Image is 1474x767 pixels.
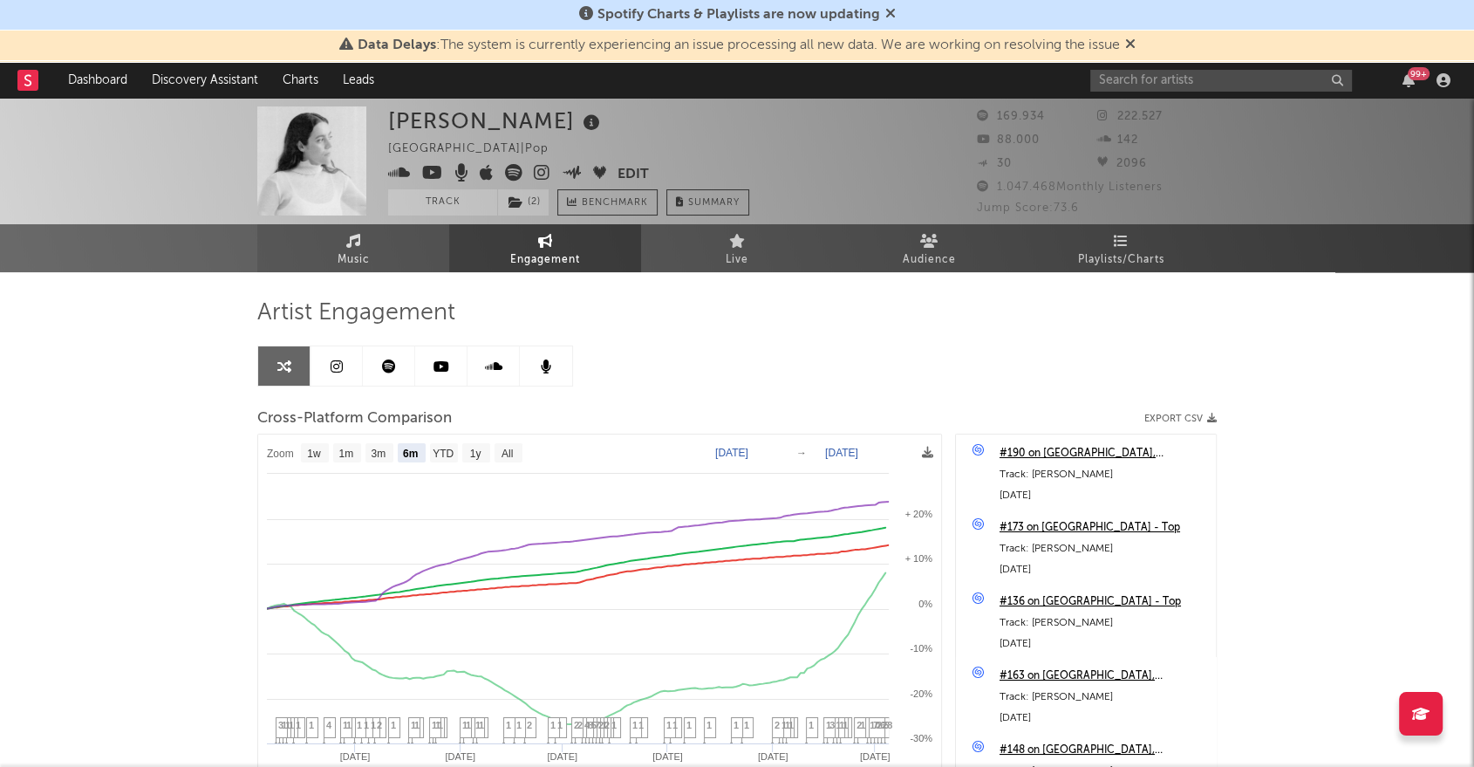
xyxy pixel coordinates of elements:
span: 1 [282,720,287,730]
span: 1 [839,720,844,730]
a: Leads [331,63,386,98]
span: 1 [364,720,369,730]
div: Track: [PERSON_NAME] [1000,464,1207,485]
span: 2 [598,720,604,730]
text: [DATE] [715,447,748,459]
div: [DATE] [1000,559,1207,580]
span: 1 [516,720,522,730]
span: 142 [1097,134,1138,146]
span: 1 [860,720,865,730]
div: Track: [PERSON_NAME] [1000,687,1207,708]
span: 2 [775,720,780,730]
text: [DATE] [547,751,577,762]
span: 1 [475,720,481,730]
span: 1 [414,720,420,730]
span: Playlists/Charts [1078,250,1164,271]
div: #173 on [GEOGRAPHIC_DATA] - Top [1000,517,1207,538]
a: Music [257,224,449,272]
span: 4 [326,720,331,730]
button: 99+ [1402,73,1415,87]
span: Artist Engagement [257,303,455,324]
span: 1 [638,720,644,730]
span: 1 [785,720,790,730]
text: 3m [371,448,386,460]
span: 1 [343,720,348,730]
div: [GEOGRAPHIC_DATA] | Pop [388,139,569,160]
input: Search for artists [1090,70,1352,92]
span: Benchmark [582,193,648,214]
span: Engagement [510,250,580,271]
button: Edit [618,164,649,186]
div: [DATE] [1000,633,1207,654]
text: -20% [910,688,932,699]
span: 1 [371,720,376,730]
span: 8 [588,720,593,730]
span: 3 [278,720,283,730]
text: -30% [910,733,932,743]
a: Engagement [449,224,641,272]
text: 1m [338,448,353,460]
a: Audience [833,224,1025,272]
span: 1 [666,720,672,730]
span: Music [338,250,370,271]
text: 6m [403,448,418,460]
div: 99 + [1408,67,1430,80]
span: 88.000 [977,134,1040,146]
div: [PERSON_NAME] [388,106,604,135]
span: ( 2 ) [497,189,549,216]
text: [DATE] [340,751,371,762]
span: 169.934 [977,111,1045,122]
span: 10 [870,720,880,730]
span: 30 [977,158,1012,169]
text: + 20% [905,509,933,519]
a: #163 on [GEOGRAPHIC_DATA], [US_STATE], [GEOGRAPHIC_DATA] [1000,666,1207,687]
span: 1 [744,720,749,730]
span: 1 [357,720,362,730]
span: 1 [346,720,351,730]
span: 2 [527,720,532,730]
span: 1 [557,720,563,730]
a: Live [641,224,833,272]
span: 4 [584,720,590,730]
a: Playlists/Charts [1025,224,1217,272]
span: Audience [903,250,956,271]
a: Benchmark [557,189,658,216]
span: 1 [411,720,416,730]
span: 1 [826,720,831,730]
span: 1 [836,720,841,730]
span: 1 [479,720,484,730]
span: 2 [377,720,382,730]
span: 8 [887,720,892,730]
div: [DATE] [1000,708,1207,729]
span: 1 [781,720,787,730]
span: 1.047.468 Monthly Listeners [977,181,1163,193]
text: 1w [307,448,321,460]
span: 1 [632,720,638,730]
span: 1 [289,720,294,730]
span: : The system is currently experiencing an issue processing all new data. We are working on resolv... [358,38,1120,52]
span: 1 [432,720,437,730]
span: 1 [686,720,692,730]
text: [DATE] [825,447,858,459]
text: [DATE] [652,751,683,762]
span: Dismiss [1125,38,1136,52]
span: 1 [435,720,440,730]
span: 5 [591,720,597,730]
button: Summary [666,189,749,216]
span: 1 [788,720,794,730]
span: 1 [843,720,848,730]
span: 1 [809,720,814,730]
span: Data Delays [358,38,436,52]
text: + 10% [905,553,933,564]
text: 1y [470,448,481,460]
div: #148 on [GEOGRAPHIC_DATA], [GEOGRAPHIC_DATA] [1000,740,1207,761]
span: 1 [466,720,471,730]
button: Export CSV [1144,414,1217,424]
span: 1 [734,720,739,730]
a: #190 on [GEOGRAPHIC_DATA], [GEOGRAPHIC_DATA] [1000,443,1207,464]
div: Track: [PERSON_NAME] [1000,538,1207,559]
span: 1 [672,720,678,730]
span: 1 [602,720,607,730]
div: [DATE] [1000,485,1207,506]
